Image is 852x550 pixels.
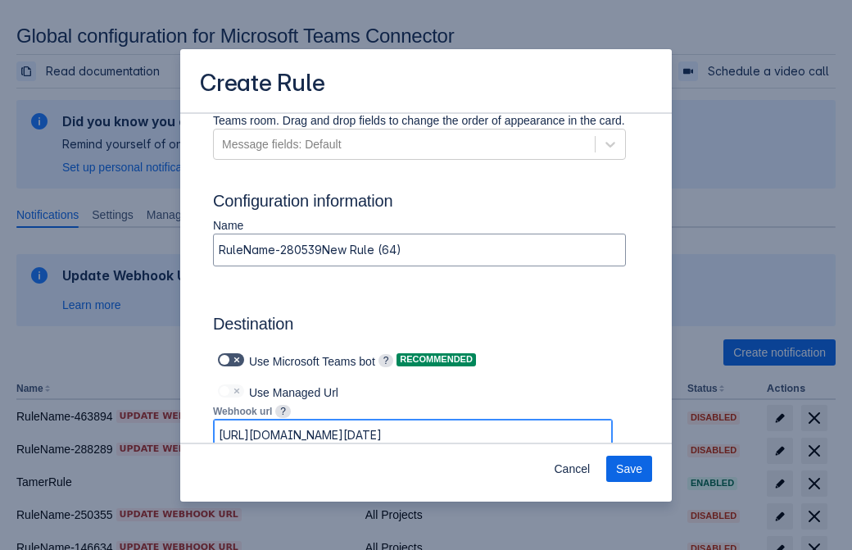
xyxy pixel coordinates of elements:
span: Save [616,456,642,482]
button: Save [606,456,652,482]
h3: Destination [213,314,626,340]
div: Message fields: Default [222,136,342,152]
input: Please enter the name of the rule here [214,235,625,265]
p: Name [213,217,626,234]
span: Webhook url [213,406,272,417]
div: Use Microsoft Teams bot [213,348,375,371]
span: ? [275,405,291,418]
h3: Configuration information [213,191,639,217]
span: ? [378,354,394,367]
div: Use Managed Url [213,380,613,402]
div: Scrollable content [180,112,672,444]
a: ? [275,404,291,417]
span: Recommended [397,355,476,364]
button: Cancel [544,456,600,482]
h3: Create Rule [200,69,325,101]
input: Please enter the webhook url here [214,420,612,450]
span: Cancel [554,456,590,482]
